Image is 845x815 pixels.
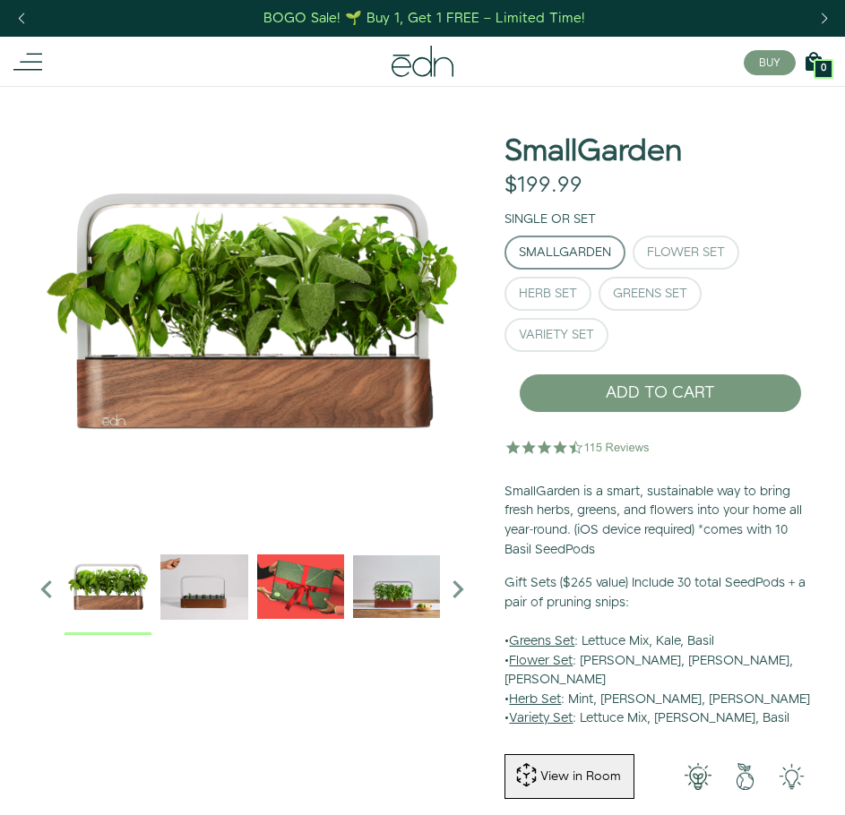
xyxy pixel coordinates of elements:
div: 1 / 6 [29,86,476,534]
button: Greens Set [599,277,702,311]
u: Flower Set [509,652,573,670]
button: BUY [744,50,796,75]
div: 2 / 6 [160,543,247,634]
button: Flower Set [633,236,739,270]
img: Official-EDN-SMALLGARDEN-HERB-HERO-SLV-2000px_1024x.png [65,543,151,630]
img: 001-light-bulb.png [675,763,721,790]
div: BOGO Sale! 🌱 Buy 1, Get 1 FREE – Limited Time! [263,9,585,28]
div: Flower Set [647,246,725,259]
button: ADD TO CART [519,373,802,413]
button: SmallGarden [504,236,625,270]
img: 4.5 star rating [504,429,652,465]
div: SmallGarden [519,246,611,259]
div: View in Room [539,768,623,785]
div: 3 / 6 [257,543,344,634]
u: Variety Set [509,709,573,727]
img: edn-smallgarden-mixed-herbs-table-product-2000px_1024x.jpg [353,543,440,630]
p: SmallGarden is a smart, sustainable way to bring fresh herbs, greens, and flowers into your home ... [504,483,816,560]
button: Herb Set [504,277,591,311]
img: EMAILS_-_Holiday_21_PT1_28_9986b34a-7908-4121-b1c1-9595d1e43abe_1024x.png [257,543,344,630]
label: Single or Set [504,210,596,228]
button: Variety Set [504,318,608,352]
b: Gift Sets ($265 value) Include 30 total SeedPods + a pair of pruning snips: [504,574,806,612]
div: Greens Set [613,287,687,300]
div: Herb Set [519,287,577,300]
p: • : Lettuce Mix, Kale, Basil • : [PERSON_NAME], [PERSON_NAME], [PERSON_NAME] • : Mint, [PERSON_NA... [504,574,816,729]
i: Next slide [440,571,476,607]
span: 0 [821,64,826,73]
a: BOGO Sale! 🌱 Buy 1, Get 1 FREE – Limited Time! [262,4,587,32]
u: Herb Set [509,691,561,708]
button: View in Room [504,754,634,799]
div: 4 / 6 [353,543,440,634]
u: Greens Set [509,632,574,650]
div: 1 / 6 [65,543,151,634]
i: Previous slide [29,571,65,607]
div: Variety Set [519,329,594,341]
div: $199.99 [504,173,582,199]
img: edn-trim-basil.2021-09-07_14_55_24_1024x.gif [160,543,247,630]
iframe: Ouvre un widget dans lequel vous pouvez trouver plus d’informations [692,761,827,806]
h1: SmallGarden [504,135,682,168]
img: Official-EDN-SMALLGARDEN-HERB-HERO-SLV-2000px_4096x.png [29,86,476,534]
